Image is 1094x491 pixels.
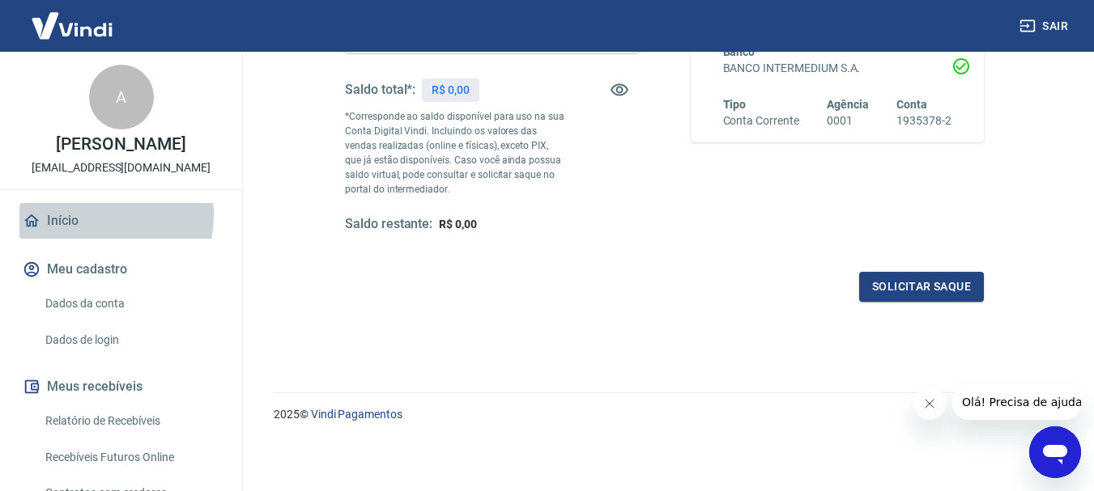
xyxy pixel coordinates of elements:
[827,98,869,111] span: Agência
[10,11,136,24] span: Olá! Precisa de ajuda?
[56,136,185,153] p: [PERSON_NAME]
[432,82,470,99] p: R$ 0,00
[311,408,402,421] a: Vindi Pagamentos
[723,60,952,77] h6: BANCO INTERMEDIUM S.A.
[274,406,1055,423] p: 2025 ©
[345,109,565,197] p: *Corresponde ao saldo disponível para uso na sua Conta Digital Vindi. Incluindo os valores das ve...
[19,203,223,239] a: Início
[439,218,477,231] span: R$ 0,00
[39,287,223,320] a: Dados da conta
[896,112,951,129] h6: 1935378-2
[345,82,415,98] h5: Saldo total*:
[1029,426,1081,478] iframe: Botão para abrir a janela de mensagens
[913,387,946,420] iframe: Fechar mensagem
[723,45,756,58] span: Banco
[19,1,125,50] img: Vindi
[896,98,927,111] span: Conta
[345,216,432,233] h5: Saldo restante:
[723,112,799,129] h6: Conta Corrente
[89,65,154,129] div: A
[827,112,869,129] h6: 0001
[32,159,211,176] p: [EMAIL_ADDRESS][DOMAIN_NAME]
[19,369,223,404] button: Meus recebíveis
[859,272,984,302] button: Solicitar saque
[19,252,223,287] button: Meu cadastro
[723,98,747,111] span: Tipo
[952,384,1081,420] iframe: Mensagem da empresa
[39,441,223,474] a: Recebíveis Futuros Online
[39,324,223,357] a: Dados de login
[39,404,223,438] a: Relatório de Recebíveis
[1016,11,1075,41] button: Sair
